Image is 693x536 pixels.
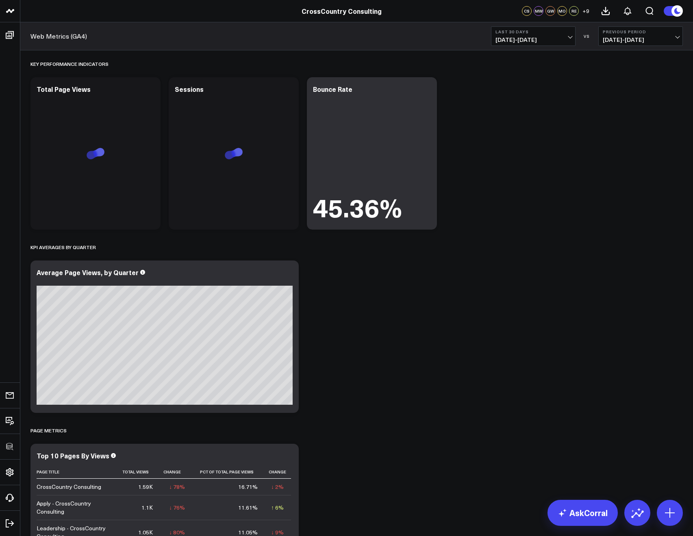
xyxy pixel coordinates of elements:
[37,465,118,479] th: Page Title
[495,29,571,34] b: Last 30 Days
[37,499,111,516] div: Apply - CrossCountry Consulting
[603,37,678,43] span: [DATE] - [DATE]
[175,85,204,93] div: Sessions
[265,465,291,479] th: Change
[603,29,678,34] b: Previous Period
[238,483,258,491] div: 16.71%
[37,451,109,460] div: Top 10 Pages By Views
[37,268,139,277] div: Average Page Views, by Quarter
[547,500,618,526] a: AskCorral
[581,6,591,16] button: +9
[30,32,87,41] a: Web Metrics (GA4)
[271,503,284,512] div: ↑ 6%
[313,194,402,219] div: 45.36%
[271,483,284,491] div: ↓ 2%
[160,465,192,479] th: Change
[522,6,532,16] div: CS
[30,238,96,256] div: KPI Averages By Quarter
[192,465,265,479] th: Pct Of Total Page Views
[169,503,185,512] div: ↓ 76%
[169,483,185,491] div: ↓ 78%
[37,483,101,491] div: CrossCountry Consulting
[37,85,91,93] div: Total Page Views
[495,37,571,43] span: [DATE] - [DATE]
[138,483,153,491] div: 1.59K
[302,7,382,15] a: CrossCountry Consulting
[534,6,543,16] div: MW
[30,421,67,440] div: Page METRICS
[118,465,160,479] th: Total Views
[545,6,555,16] div: GW
[557,6,567,16] div: MO
[569,6,579,16] div: RE
[238,503,258,512] div: 11.61%
[582,8,589,14] span: + 9
[491,26,576,46] button: Last 30 Days[DATE]-[DATE]
[313,85,352,93] div: Bounce Rate
[598,26,683,46] button: Previous Period[DATE]-[DATE]
[141,503,153,512] div: 1.1K
[580,34,594,39] div: VS
[30,54,109,73] div: Key Performance Indicators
